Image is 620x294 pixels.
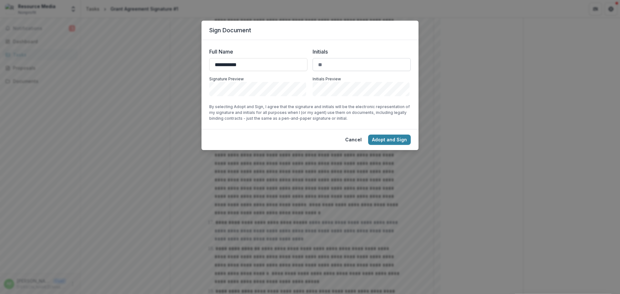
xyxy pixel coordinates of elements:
[341,135,366,145] button: Cancel
[368,135,411,145] button: Adopt and Sign
[313,76,411,82] p: Initials Preview
[209,76,307,82] p: Signature Preview
[209,104,411,121] p: By selecting Adopt and Sign, I agree that the signature and initials will be the electronic repre...
[313,48,407,56] label: Initials
[209,48,304,56] label: Full Name
[201,21,418,40] header: Sign Document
